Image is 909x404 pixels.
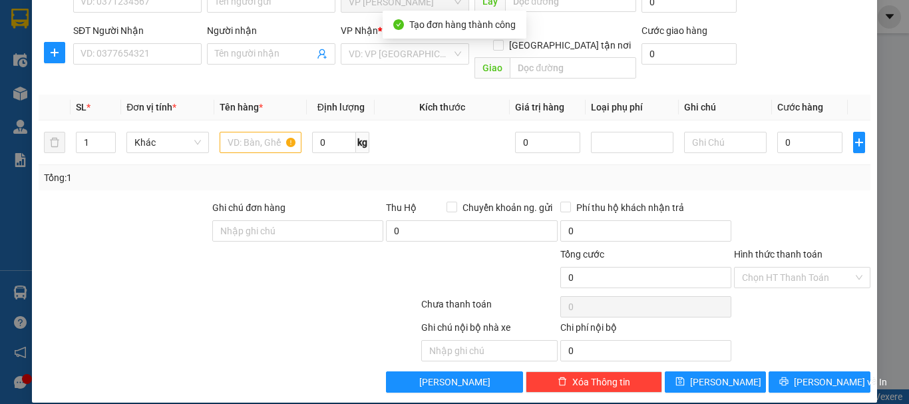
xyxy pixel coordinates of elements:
div: Tổng: 1 [44,170,352,185]
input: Ghi Chú [684,132,767,153]
div: Người nhận [207,23,335,38]
div: Ghi chú nội bộ nhà xe [421,320,558,340]
button: delete [44,132,65,153]
span: Chuyển khoản ng. gửi [457,200,558,215]
span: Giá trị hàng [515,102,564,112]
span: Cước hàng [777,102,823,112]
span: printer [779,377,789,387]
button: plus [853,132,865,153]
button: printer[PERSON_NAME] và In [769,371,870,393]
input: VD: Bàn, Ghế [220,132,302,153]
span: Kích thước [419,102,465,112]
span: [PERSON_NAME] và In [794,375,887,389]
span: [PERSON_NAME] [690,375,761,389]
input: 0 [515,132,580,153]
div: SĐT Người Nhận [73,23,202,38]
span: Tạo đơn hàng thành công [409,19,516,30]
th: Loại phụ phí [586,95,679,120]
button: [PERSON_NAME] [386,371,522,393]
label: Cước giao hàng [641,25,707,36]
span: Tên hàng [220,102,263,112]
span: Giao [474,57,510,79]
span: check-circle [393,19,404,30]
span: Xóa Thông tin [572,375,630,389]
span: user-add [317,49,327,59]
span: VP Nhận [341,25,378,36]
input: Dọc đường [510,57,636,79]
span: Tổng cước [560,249,604,260]
span: plus [45,47,65,58]
span: kg [356,132,369,153]
div: Chưa thanh toán [420,297,559,320]
span: Phí thu hộ khách nhận trả [571,200,689,215]
span: save [675,377,685,387]
span: Thu Hộ [386,202,417,213]
button: save[PERSON_NAME] [665,371,767,393]
input: Ghi chú đơn hàng [212,220,383,242]
span: [PERSON_NAME] [419,375,490,389]
label: Ghi chú đơn hàng [212,202,285,213]
span: Khác [134,132,201,152]
label: Hình thức thanh toán [734,249,822,260]
span: plus [854,137,864,148]
span: [GEOGRAPHIC_DATA] tận nơi [504,38,636,53]
span: delete [558,377,567,387]
input: Nhập ghi chú [421,340,558,361]
span: SL [76,102,87,112]
button: plus [44,42,65,63]
button: deleteXóa Thông tin [526,371,662,393]
th: Ghi chú [679,95,772,120]
span: Định lượng [317,102,365,112]
span: Đơn vị tính [126,102,176,112]
div: Chi phí nội bộ [560,320,731,340]
input: Cước giao hàng [641,43,737,65]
